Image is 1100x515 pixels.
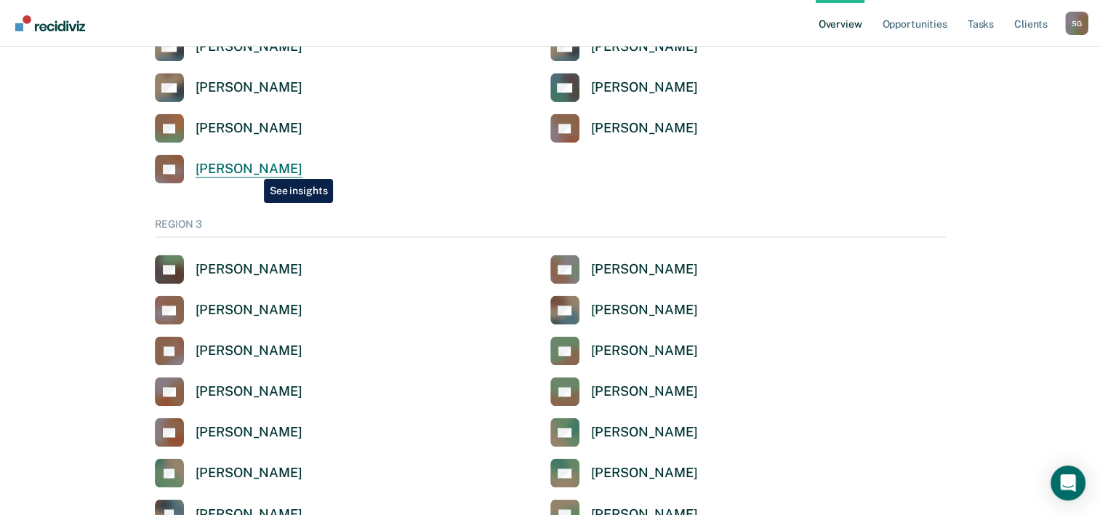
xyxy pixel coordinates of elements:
div: [PERSON_NAME] [591,120,698,137]
a: [PERSON_NAME] [550,418,698,447]
a: [PERSON_NAME] [550,458,698,487]
a: [PERSON_NAME] [550,295,698,324]
div: [PERSON_NAME] [591,302,698,319]
img: Recidiviz [15,15,85,31]
div: [PERSON_NAME] [591,465,698,482]
a: [PERSON_NAME] [550,32,698,61]
div: [PERSON_NAME] [196,424,302,441]
a: [PERSON_NAME] [550,255,698,284]
a: [PERSON_NAME] [155,295,302,324]
a: [PERSON_NAME] [155,255,302,284]
a: [PERSON_NAME] [550,113,698,143]
div: [PERSON_NAME] [591,424,698,441]
div: [PERSON_NAME] [591,383,698,400]
div: Open Intercom Messenger [1051,466,1085,500]
a: [PERSON_NAME] [155,32,302,61]
a: [PERSON_NAME] [155,154,302,183]
a: [PERSON_NAME] [155,73,302,102]
a: [PERSON_NAME] [550,336,698,365]
a: [PERSON_NAME] [550,377,698,406]
div: [PERSON_NAME] [196,302,302,319]
div: [PERSON_NAME] [591,343,698,359]
div: [PERSON_NAME] [591,39,698,55]
div: [PERSON_NAME] [196,79,302,96]
div: [PERSON_NAME] [196,465,302,482]
div: [PERSON_NAME] [196,383,302,400]
a: [PERSON_NAME] [550,73,698,102]
a: [PERSON_NAME] [155,458,302,487]
div: [PERSON_NAME] [591,261,698,278]
button: Profile dropdown button [1065,12,1088,35]
div: REGION 3 [155,218,946,237]
div: [PERSON_NAME] [591,79,698,96]
div: [PERSON_NAME] [196,261,302,278]
div: [PERSON_NAME] [196,120,302,137]
div: [PERSON_NAME] [196,343,302,359]
a: [PERSON_NAME] [155,336,302,365]
div: [PERSON_NAME] [196,39,302,55]
div: [PERSON_NAME] [196,161,302,177]
a: [PERSON_NAME] [155,418,302,447]
a: [PERSON_NAME] [155,377,302,406]
a: [PERSON_NAME] [155,113,302,143]
div: S G [1065,12,1088,35]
